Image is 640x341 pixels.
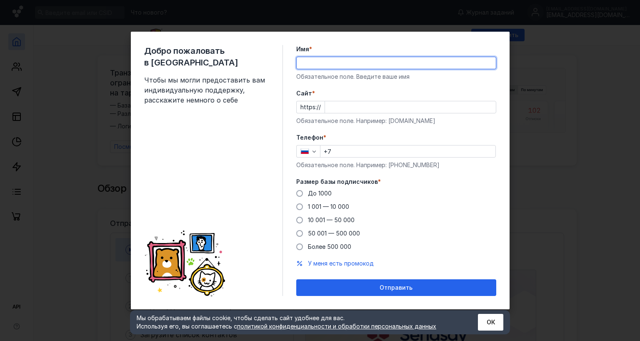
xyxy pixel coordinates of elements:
[296,89,312,98] span: Cайт
[296,45,309,53] span: Имя
[296,279,496,296] button: Отправить
[296,178,378,186] span: Размер базы подписчиков
[137,314,457,331] div: Мы обрабатываем файлы cookie, чтобы сделать сайт удобнее для вас. Используя его, вы соглашаетесь c
[380,284,412,291] span: Отправить
[308,216,355,223] span: 10 001 — 50 000
[296,117,496,125] div: Обязательное поле. Например: [DOMAIN_NAME]
[308,259,374,268] button: У меня есть промокод
[237,323,436,330] a: политикой конфиденциальности и обработки персональных данных
[478,314,503,331] button: ОК
[308,243,351,250] span: Более 500 000
[308,230,360,237] span: 50 001 — 500 000
[296,73,496,81] div: Обязательное поле. Введите ваше имя
[144,75,269,105] span: Чтобы мы могли предоставить вам индивидуальную поддержку, расскажите немного о себе
[308,190,332,197] span: До 1000
[144,45,269,68] span: Добро пожаловать в [GEOGRAPHIC_DATA]
[308,203,349,210] span: 1 001 — 10 000
[296,133,323,142] span: Телефон
[296,161,496,169] div: Обязательное поле. Например: [PHONE_NUMBER]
